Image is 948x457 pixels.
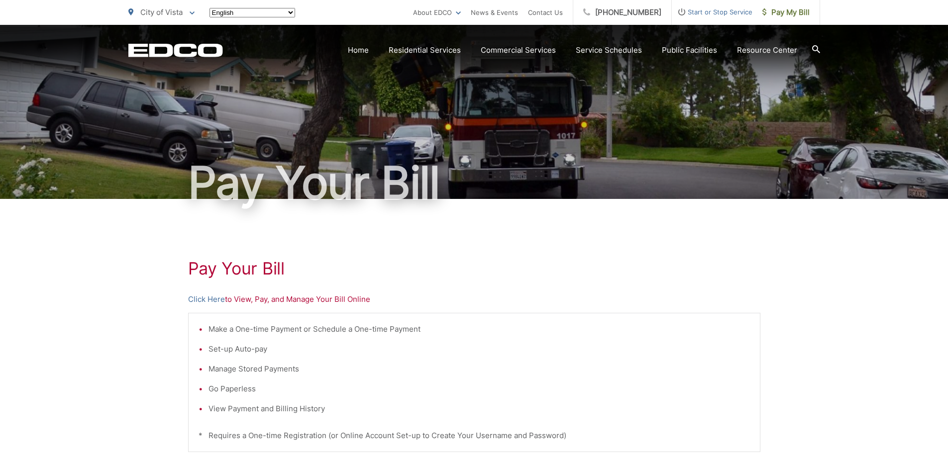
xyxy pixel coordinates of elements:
[662,44,717,56] a: Public Facilities
[128,158,820,208] h1: Pay Your Bill
[737,44,797,56] a: Resource Center
[348,44,369,56] a: Home
[209,363,750,375] li: Manage Stored Payments
[209,383,750,395] li: Go Paperless
[481,44,556,56] a: Commercial Services
[199,430,750,442] p: * Requires a One-time Registration (or Online Account Set-up to Create Your Username and Password)
[210,8,295,17] select: Select a language
[576,44,642,56] a: Service Schedules
[413,6,461,18] a: About EDCO
[471,6,518,18] a: News & Events
[188,293,225,305] a: Click Here
[209,403,750,415] li: View Payment and Billing History
[209,343,750,355] li: Set-up Auto-pay
[128,43,223,57] a: EDCD logo. Return to the homepage.
[762,6,810,18] span: Pay My Bill
[209,323,750,335] li: Make a One-time Payment or Schedule a One-time Payment
[389,44,461,56] a: Residential Services
[140,7,183,17] span: City of Vista
[188,259,760,278] h1: Pay Your Bill
[188,293,760,305] p: to View, Pay, and Manage Your Bill Online
[528,6,563,18] a: Contact Us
